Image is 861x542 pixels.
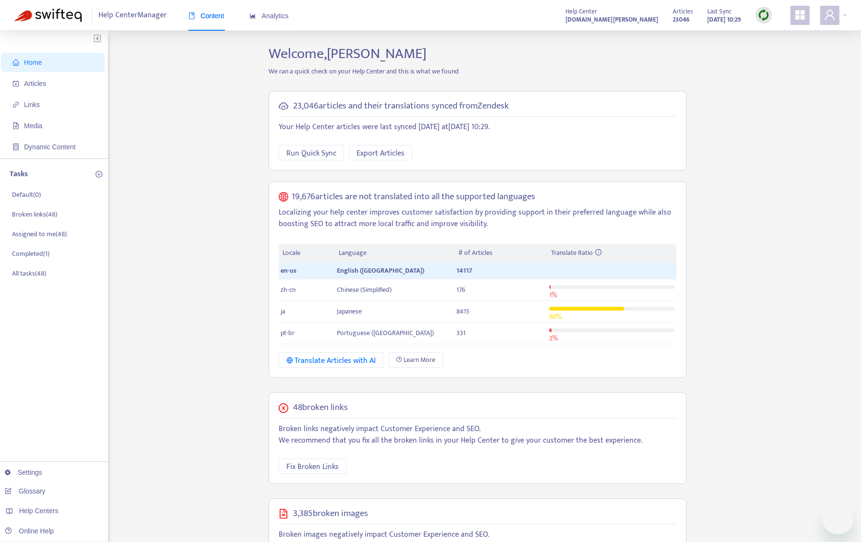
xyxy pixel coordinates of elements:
[292,192,535,203] h5: 19,676 articles are not translated into all the supported languages
[12,229,67,239] p: Assigned to me ( 48 )
[279,207,676,230] p: Localizing your help center improves customer satisfaction by providing support in their preferre...
[337,265,424,276] span: English ([GEOGRAPHIC_DATA])
[279,121,676,133] p: Your Help Center articles were last synced [DATE] at [DATE] 10:29 .
[455,244,547,263] th: # of Articles
[12,59,19,66] span: home
[279,403,288,413] span: close-circle
[5,487,45,495] a: Glossary
[456,327,466,338] span: 331
[707,14,741,25] strong: [DATE] 10:29
[758,9,770,21] img: sync.dc5367851b00ba804db3.png
[279,101,288,111] span: cloud-sync
[456,306,469,317] span: 8415
[249,12,289,20] span: Analytics
[456,284,465,295] span: 176
[281,327,295,338] span: pt-br
[10,169,28,180] p: Tasks
[19,507,59,515] span: Help Centers
[673,14,689,25] strong: 23046
[549,311,562,322] span: 60 %
[98,6,167,24] span: Help Center Manager
[824,9,836,21] span: user
[281,265,296,276] span: en-us
[673,6,693,17] span: Articles
[293,508,368,519] h5: 3,385 broken images
[12,122,19,129] span: file-image
[281,306,285,317] span: ja
[707,6,732,17] span: Last Sync
[96,171,102,178] span: plus-circle
[293,402,348,413] h5: 48 broken links
[12,144,19,150] span: container
[286,355,376,367] div: Translate Articles with AI
[261,66,694,76] p: We ran a quick check on your Help Center and this is what we found
[12,101,19,108] span: link
[279,145,344,160] button: Run Quick Sync
[337,327,434,338] span: Portuguese ([GEOGRAPHIC_DATA])
[549,289,557,301] span: 1 %
[24,80,46,87] span: Articles
[286,147,336,159] span: Run Quick Sync
[249,12,256,19] span: area-chart
[293,101,509,112] h5: 23,046 articles and their translations synced from Zendesk
[279,192,288,203] span: global
[404,355,435,365] span: Learn More
[5,527,54,535] a: Online Help
[12,268,46,278] p: All tasks ( 48 )
[357,147,405,159] span: Export Articles
[12,249,49,259] p: Completed ( 1 )
[24,101,40,108] span: Links
[5,469,42,476] a: Settings
[279,423,676,446] p: Broken links negatively impact Customer Experience and SEO. We recommend that you fix all the bro...
[337,306,362,317] span: Japanese
[349,145,412,160] button: Export Articles
[566,6,597,17] span: Help Center
[551,248,672,258] div: Translate Ratio
[823,504,853,534] iframe: メッセージングウィンドウを開くボタン
[279,509,288,518] span: file-image
[549,333,558,344] span: 2 %
[286,461,339,473] span: Fix Broken Links
[388,352,443,368] a: Learn More
[794,9,806,21] span: appstore
[14,9,82,22] img: Swifteq
[279,352,384,368] button: Translate Articles with AI
[456,265,472,276] span: 14117
[188,12,224,20] span: Content
[12,80,19,87] span: account-book
[279,458,346,474] button: Fix Broken Links
[279,244,335,263] th: Locale
[24,143,75,151] span: Dynamic Content
[269,42,427,66] span: Welcome, [PERSON_NAME]
[12,190,41,200] p: Default ( 0 )
[12,209,57,219] p: Broken links ( 48 )
[335,244,454,263] th: Language
[24,122,42,130] span: Media
[24,59,42,66] span: Home
[281,284,295,295] span: zh-cn
[566,14,658,25] a: [DOMAIN_NAME][PERSON_NAME]
[337,284,392,295] span: Chinese (Simplified)
[188,12,195,19] span: book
